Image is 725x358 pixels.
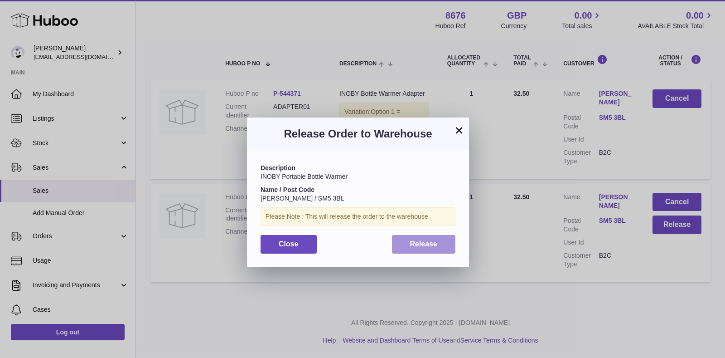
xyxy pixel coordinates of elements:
h3: Release Order to Warehouse [261,127,455,141]
span: Close [279,240,299,248]
span: INOBY Portable Bottle Warmer [261,173,348,180]
button: × [454,125,464,136]
span: [PERSON_NAME] / SM5 3BL [261,195,344,202]
strong: Description [261,164,295,172]
span: Release [410,240,438,248]
div: Please Note : This will release the order to the warehouse [261,207,455,226]
strong: Name / Post Code [261,186,314,193]
button: Close [261,235,317,254]
button: Release [392,235,456,254]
